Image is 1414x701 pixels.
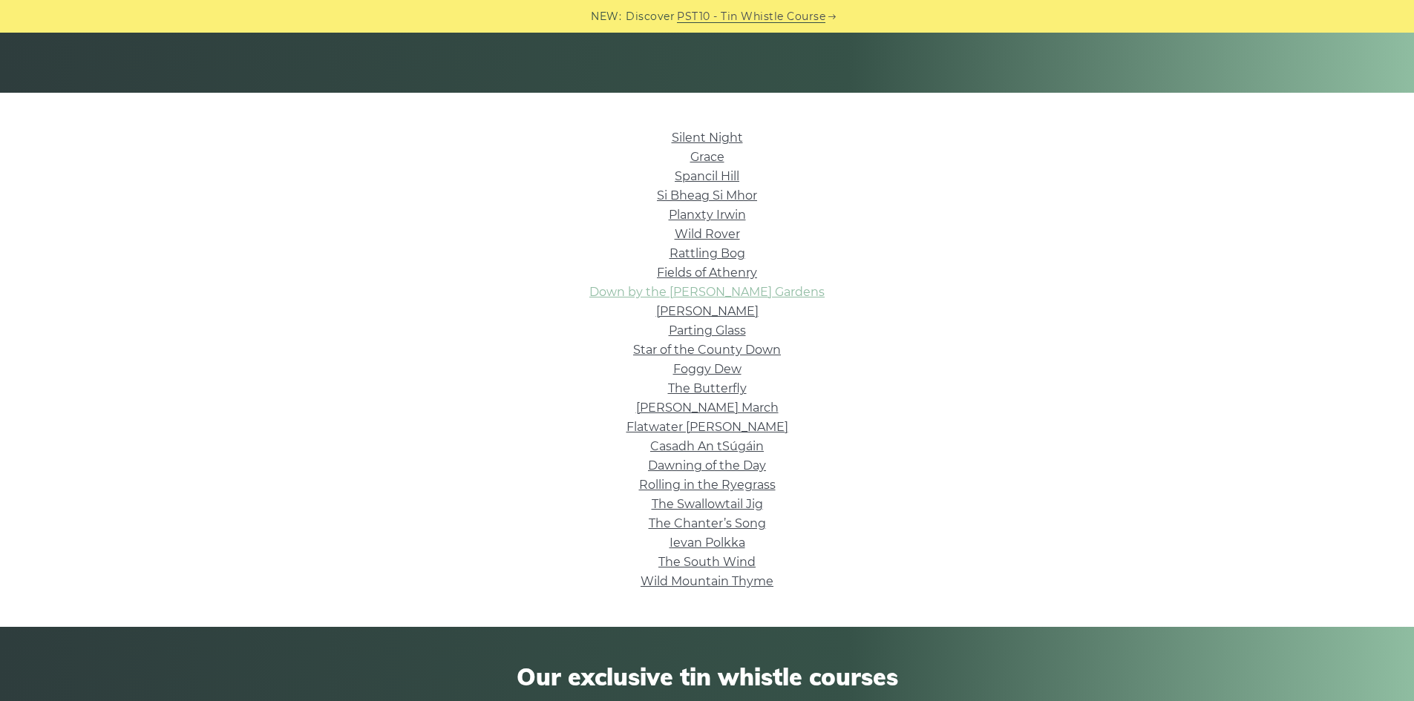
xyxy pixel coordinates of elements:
[289,662,1126,691] span: Our exclusive tin whistle courses
[641,574,773,588] a: Wild Mountain Thyme
[639,478,776,492] a: Rolling in the Ryegrass
[677,8,825,25] a: PST10 - Tin Whistle Course
[650,439,764,453] a: Casadh An tSúgáin
[626,8,675,25] span: Discover
[670,246,745,260] a: Rattling Bog
[636,401,779,415] a: [PERSON_NAME] March
[652,497,763,511] a: The Swallowtail Jig
[675,227,740,241] a: Wild Rover
[657,188,757,203] a: Si­ Bheag Si­ Mhor
[626,420,788,434] a: Flatwater [PERSON_NAME]
[656,304,759,318] a: [PERSON_NAME]
[668,381,747,395] a: The Butterfly
[670,536,745,550] a: Ievan Polkka
[589,285,825,299] a: Down by the [PERSON_NAME] Gardens
[690,150,724,164] a: Grace
[672,131,743,145] a: Silent Night
[658,555,756,569] a: The South Wind
[657,266,757,280] a: Fields of Athenry
[591,8,621,25] span: NEW:
[669,323,746,338] a: Parting Glass
[675,169,739,183] a: Spancil Hill
[649,516,766,530] a: The Chanter’s Song
[633,343,781,357] a: Star of the County Down
[669,208,746,222] a: Planxty Irwin
[673,362,742,376] a: Foggy Dew
[648,458,766,473] a: Dawning of the Day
